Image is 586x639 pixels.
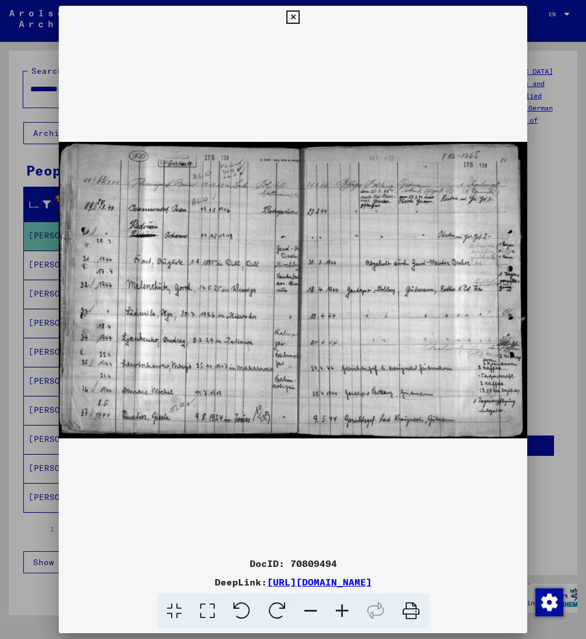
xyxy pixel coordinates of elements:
img: 001.jpg [59,29,528,552]
img: Change consent [535,588,563,616]
a: [URL][DOMAIN_NAME] [267,576,372,588]
div: Change consent [535,588,563,616]
div: DeepLink: [59,575,528,589]
div: DocID: 70809494 [59,556,528,570]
